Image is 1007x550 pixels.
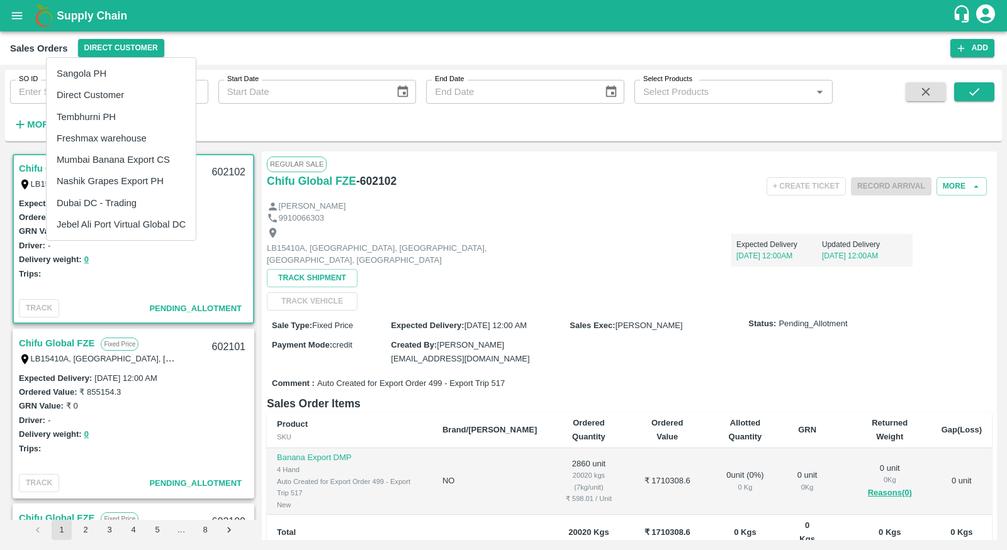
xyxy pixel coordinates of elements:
[47,84,196,106] li: Direct Customer
[47,192,196,214] li: Dubai DC - Trading
[47,106,196,128] li: Tembhurni PH
[47,149,196,170] li: Mumbai Banana Export CS
[47,128,196,149] li: Freshmax warehouse
[47,63,196,84] li: Sangola PH
[47,170,196,192] li: Nashik Grapes Export PH
[47,214,196,235] li: Jebel Ali Port Virtual Global DC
